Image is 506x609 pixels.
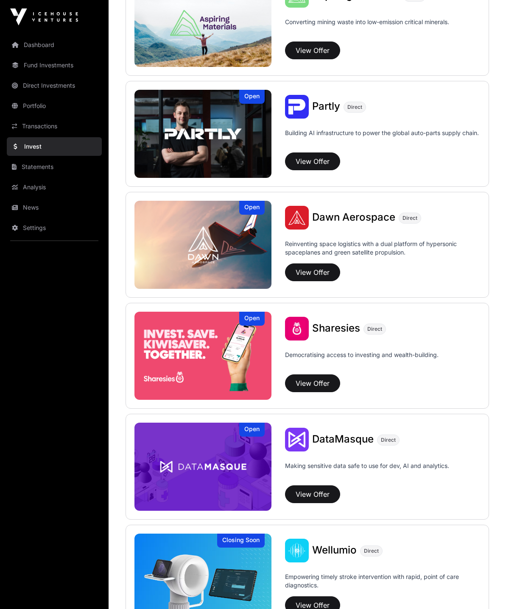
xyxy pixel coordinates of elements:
[285,129,479,149] p: Building AI infrastructure to power the global auto-parts supply chain.
[134,201,271,289] a: Dawn AerospaceOpen
[285,351,439,371] p: Democratising access to investing and wealth-building.
[285,263,340,281] button: View Offer
[364,548,379,554] span: Direct
[285,428,309,451] img: DataMasque
[134,312,271,400] img: Sharesies
[239,90,265,104] div: Open
[7,117,102,136] a: Transactions
[367,326,382,332] span: Direct
[239,201,265,215] div: Open
[134,423,271,511] a: DataMasqueOpen
[381,437,396,443] span: Direct
[7,76,102,95] a: Direct Investments
[285,374,340,392] button: View Offer
[312,434,374,445] a: DataMasque
[403,215,417,221] span: Direct
[285,18,449,38] p: Converting mining waste into low-emission critical minerals.
[134,423,271,511] img: DataMasque
[134,90,271,178] img: Partly
[285,539,309,562] img: Wellumio
[239,423,265,437] div: Open
[312,545,357,556] a: Wellumio
[285,95,309,119] img: Partly
[7,56,102,75] a: Fund Investments
[312,211,395,223] span: Dawn Aerospace
[285,485,340,503] button: View Offer
[285,573,480,593] p: Empowering timely stroke intervention with rapid, point of care diagnostics.
[7,97,102,115] a: Portfolio
[312,100,340,112] span: Partly
[285,206,309,230] img: Dawn Aerospace
[239,312,265,326] div: Open
[134,312,271,400] a: SharesiesOpen
[312,323,360,334] a: Sharesies
[10,8,78,25] img: Icehouse Ventures Logo
[312,544,357,556] span: Wellumio
[7,158,102,176] a: Statements
[464,568,506,609] iframe: Chat Widget
[285,152,340,170] button: View Offer
[285,462,449,482] p: Making sensitive data safe to use for dev, AI and analytics.
[347,104,362,111] span: Direct
[134,90,271,178] a: PartlyOpen
[217,534,265,548] div: Closing Soon
[7,137,102,156] a: Invest
[7,178,102,197] a: Analysis
[285,42,340,59] button: View Offer
[312,322,360,334] span: Sharesies
[312,433,374,445] span: DataMasque
[285,240,480,260] p: Reinventing space logistics with a dual platform of hypersonic spaceplanes and green satellite pr...
[134,201,271,289] img: Dawn Aerospace
[312,212,395,223] a: Dawn Aerospace
[7,36,102,54] a: Dashboard
[7,219,102,237] a: Settings
[312,101,340,112] a: Partly
[7,198,102,217] a: News
[285,317,309,340] img: Sharesies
